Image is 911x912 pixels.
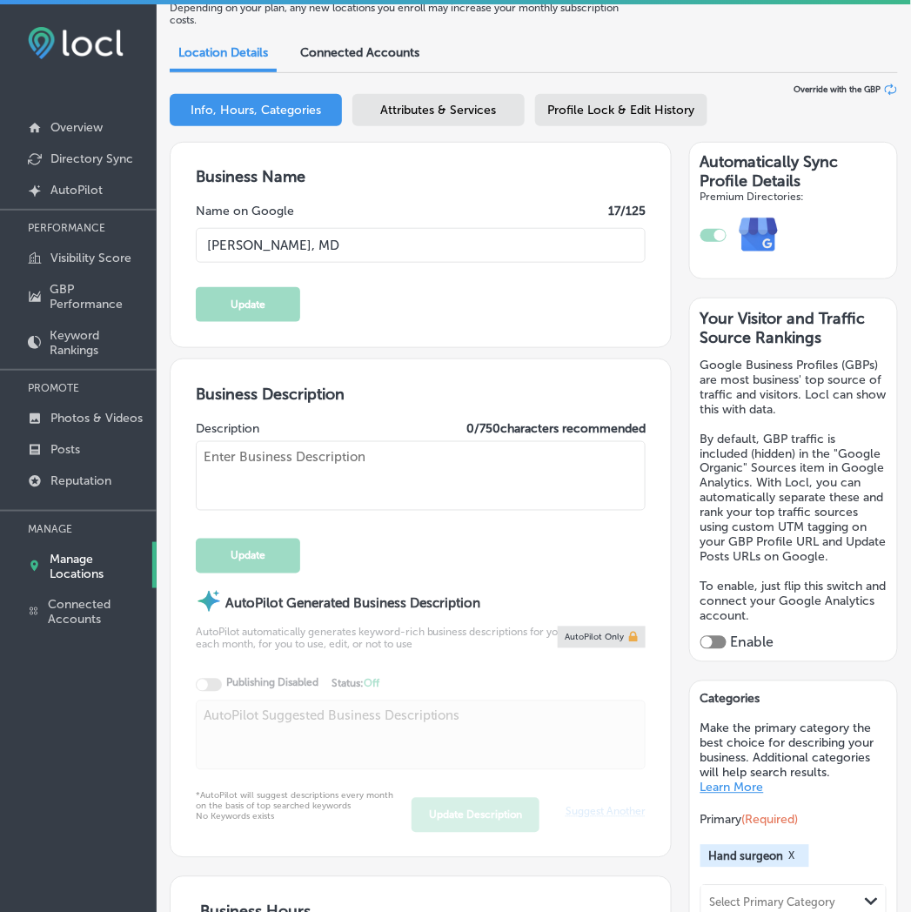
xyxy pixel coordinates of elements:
[196,539,300,573] button: Update
[700,309,887,347] h3: Your Visitor and Traffic Source Rankings
[50,183,103,198] p: AutoPilot
[196,167,646,186] h3: Business Name
[700,692,887,713] h3: Categories
[794,84,881,95] span: Override with the GBP
[196,421,259,436] label: Description
[700,432,887,565] p: By default, GBP traffic is included (hidden) in the "Google Organic" Sources item in Google Analy...
[196,287,300,322] button: Update
[50,473,111,488] p: Reputation
[196,588,222,614] img: autopilot-icon
[731,634,774,651] label: Enable
[50,411,143,426] p: Photos & Videos
[700,191,887,203] h4: Premium Directories:
[700,721,887,795] p: Make the primary category the best choice for describing your business. Additional categories wil...
[466,421,646,436] label: 0 / 750 characters recommended
[50,552,145,581] p: Manage Locations
[608,204,646,218] label: 17 /125
[48,598,148,627] p: Connected Accounts
[50,151,133,166] p: Directory Sync
[50,120,103,135] p: Overview
[700,152,887,191] h3: Automatically Sync Profile Details
[196,228,646,263] input: Enter Location Name
[709,850,784,863] span: Hand surgeon
[28,27,124,59] img: fda3e92497d09a02dc62c9cd864e3231.png
[710,896,836,909] div: Select Primary Category
[700,813,799,828] span: Primary
[50,282,148,312] p: GBP Performance
[727,203,792,268] img: e7ababfa220611ac49bdb491a11684a6.png
[548,103,695,117] span: Profile Lock & Edit History
[196,204,294,218] label: Name on Google
[700,781,764,795] a: Learn More
[191,103,321,117] span: Info, Hours, Categories
[50,251,131,265] p: Visibility Score
[226,596,481,612] strong: AutoPilot Generated Business Description
[178,45,268,60] span: Location Details
[196,385,646,404] h3: Business Description
[50,442,80,457] p: Posts
[381,103,497,117] span: Attributes & Services
[170,2,643,26] p: Depending on your plan, any new locations you enroll may increase your monthly subscription costs.
[50,328,148,358] p: Keyword Rankings
[300,45,419,60] span: Connected Accounts
[700,358,887,417] p: Google Business Profiles (GBPs) are most business' top source of traffic and visitors. Locl can s...
[784,849,800,863] button: X
[742,813,799,828] span: (Required)
[700,580,887,624] p: To enable, just flip this switch and connect your Google Analytics account.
